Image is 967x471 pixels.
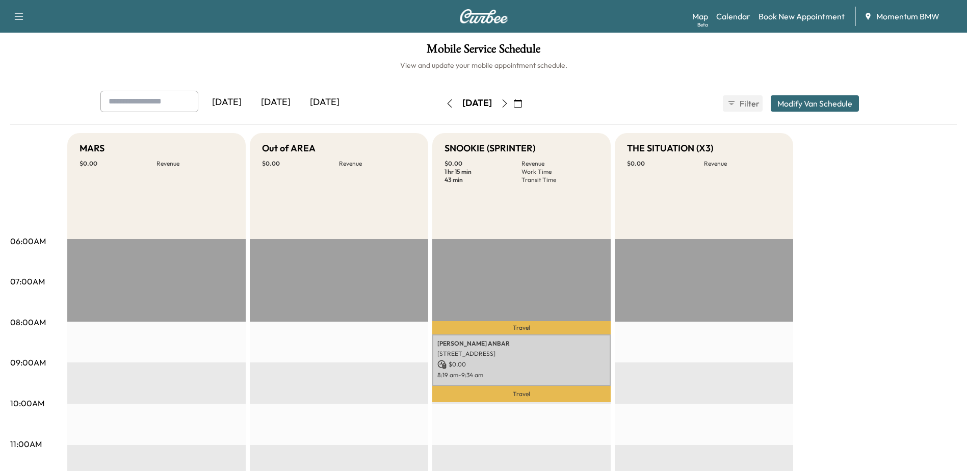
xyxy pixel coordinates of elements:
[339,160,416,168] p: Revenue
[876,10,939,22] span: Momentum BMW
[759,10,845,22] a: Book New Appointment
[692,10,708,22] a: MapBeta
[80,141,104,155] h5: MARS
[740,97,758,110] span: Filter
[10,60,957,70] h6: View and update your mobile appointment schedule.
[459,9,508,23] img: Curbee Logo
[251,91,300,114] div: [DATE]
[432,386,611,402] p: Travel
[202,91,251,114] div: [DATE]
[704,160,781,168] p: Revenue
[10,397,44,409] p: 10:00AM
[262,160,339,168] p: $ 0.00
[462,97,492,110] div: [DATE]
[445,160,521,168] p: $ 0.00
[521,176,598,184] p: Transit Time
[156,160,233,168] p: Revenue
[10,43,957,60] h1: Mobile Service Schedule
[723,95,763,112] button: Filter
[10,316,46,328] p: 08:00AM
[80,160,156,168] p: $ 0.00
[300,91,349,114] div: [DATE]
[445,176,521,184] p: 43 min
[697,21,708,29] div: Beta
[521,160,598,168] p: Revenue
[627,160,704,168] p: $ 0.00
[10,356,46,369] p: 09:00AM
[771,95,859,112] button: Modify Van Schedule
[437,350,606,358] p: [STREET_ADDRESS]
[262,141,316,155] h5: Out of AREA
[437,360,606,369] p: $ 0.00
[437,339,606,348] p: [PERSON_NAME] ANBAR
[10,235,46,247] p: 06:00AM
[627,141,713,155] h5: THE SITUATION (X3)
[10,438,42,450] p: 11:00AM
[521,168,598,176] p: Work Time
[445,168,521,176] p: 1 hr 15 min
[716,10,750,22] a: Calendar
[432,321,611,334] p: Travel
[445,141,535,155] h5: SNOOKIE (SPRINTER)
[437,371,606,379] p: 8:19 am - 9:34 am
[10,275,45,287] p: 07:00AM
